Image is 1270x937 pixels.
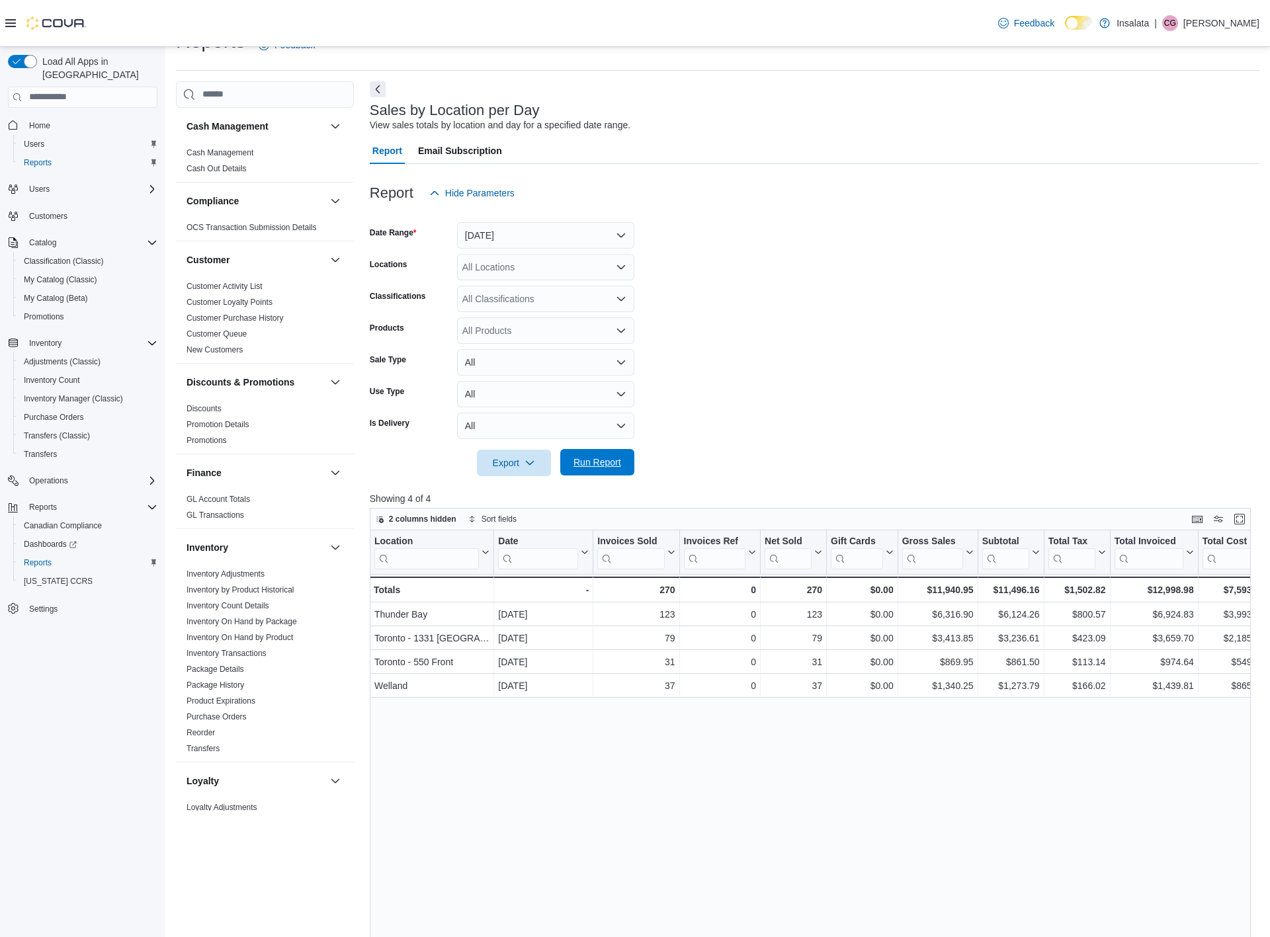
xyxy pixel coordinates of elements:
[902,535,973,569] button: Gross Sales
[13,289,163,307] button: My Catalog (Beta)
[187,436,227,445] a: Promotions
[370,81,386,97] button: Next
[19,290,93,306] a: My Catalog (Beta)
[13,535,163,553] a: Dashboards
[1048,582,1105,598] div: $1,502.82
[187,601,269,610] a: Inventory Count Details
[498,582,589,598] div: -
[1114,535,1183,569] div: Total Invoiced
[831,654,894,670] div: $0.00
[498,535,589,569] button: Date
[187,120,269,133] h3: Cash Management
[683,535,745,569] div: Invoices Ref
[24,473,73,489] button: Operations
[37,55,157,81] span: Load All Apps in [GEOGRAPHIC_DATA]
[374,654,489,670] div: Toronto - 550 Front
[187,541,228,554] h3: Inventory
[485,450,543,476] span: Export
[176,220,354,241] div: Compliance
[616,294,626,304] button: Open list of options
[187,728,215,737] a: Reorder
[327,118,343,134] button: Cash Management
[19,309,69,325] a: Promotions
[3,598,163,618] button: Settings
[19,309,157,325] span: Promotions
[1114,654,1193,670] div: $974.64
[29,237,56,248] span: Catalog
[187,744,220,753] a: Transfers
[831,535,894,569] button: Gift Cards
[374,678,489,694] div: Welland
[19,555,57,571] a: Reports
[370,323,404,333] label: Products
[374,535,489,569] button: Location
[24,311,64,322] span: Promotions
[187,633,293,642] a: Inventory On Hand by Product
[19,354,157,370] span: Adjustments (Classic)
[187,466,222,479] h3: Finance
[982,582,1039,598] div: $11,496.16
[1189,511,1205,527] button: Keyboard shortcuts
[374,535,479,569] div: Location
[19,446,62,462] a: Transfers
[765,582,822,598] div: 270
[1048,535,1095,548] div: Total Tax
[370,102,540,118] h3: Sales by Location per Day
[24,274,97,285] span: My Catalog (Classic)
[13,352,163,371] button: Adjustments (Classic)
[3,206,163,225] button: Customers
[13,516,163,535] button: Canadian Compliance
[597,535,675,569] button: Invoices Sold
[765,606,822,622] div: 123
[187,712,247,721] a: Purchase Orders
[374,630,489,646] div: Toronto - 1331 [GEOGRAPHIC_DATA]
[597,606,675,622] div: 123
[19,555,157,571] span: Reports
[1048,535,1095,569] div: Total Tax
[187,148,253,157] a: Cash Management
[19,428,95,444] a: Transfers (Classic)
[1048,678,1105,694] div: $166.02
[24,473,157,489] span: Operations
[1164,15,1176,31] span: CG
[765,630,822,646] div: 79
[13,153,163,172] button: Reports
[19,391,157,407] span: Inventory Manager (Classic)
[597,630,675,646] div: 79
[597,582,675,598] div: 270
[3,334,163,352] button: Inventory
[1202,582,1264,598] div: $7,593.98
[13,371,163,389] button: Inventory Count
[457,222,634,249] button: [DATE]
[902,606,974,622] div: $6,316.90
[19,409,157,425] span: Purchase Orders
[370,492,1259,505] p: Showing 4 of 4
[831,535,883,569] div: Gift Card Sales
[187,313,284,323] a: Customer Purchase History
[1114,582,1193,598] div: $12,998.98
[765,654,822,670] div: 31
[1232,511,1248,527] button: Enter fullscreen
[187,696,255,706] a: Product Expirations
[176,799,354,836] div: Loyalty
[24,208,73,224] a: Customers
[19,272,157,288] span: My Catalog (Classic)
[1162,15,1178,31] div: Christian Guay
[327,252,343,268] button: Customer
[176,566,354,762] div: Inventory
[683,606,755,622] div: 0
[982,678,1039,694] div: $1,273.79
[327,773,343,789] button: Loyalty
[1114,535,1183,548] div: Total Invoiced
[24,118,56,134] a: Home
[374,606,489,622] div: Thunder Bay
[29,211,67,222] span: Customers
[683,582,755,598] div: 0
[13,389,163,408] button: Inventory Manager (Classic)
[498,606,589,622] div: [DATE]
[176,401,354,454] div: Discounts & Promotions
[187,253,230,266] h3: Customer
[187,569,265,579] a: Inventory Adjustments
[24,539,77,550] span: Dashboards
